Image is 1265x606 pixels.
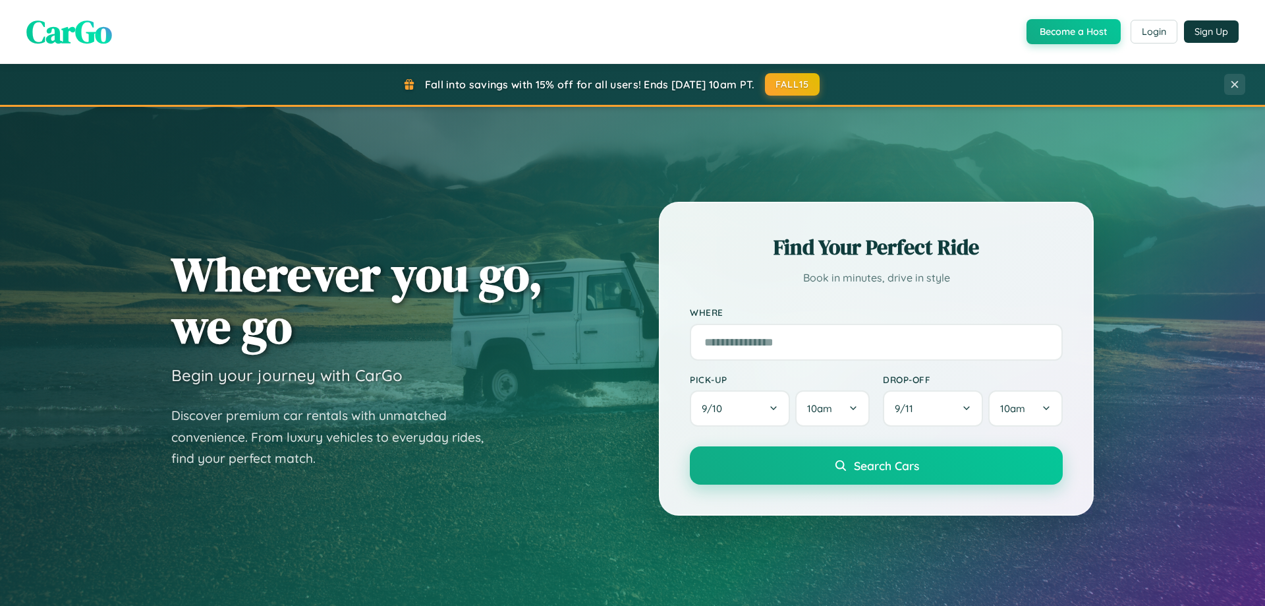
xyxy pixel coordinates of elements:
[690,268,1063,288] p: Book in minutes, drive in style
[171,405,501,470] p: Discover premium car rentals with unmatched convenience. From luxury vehicles to everyday rides, ...
[795,390,870,427] button: 10am
[26,10,112,53] span: CarGo
[690,374,870,385] label: Pick-up
[807,402,832,415] span: 10am
[425,78,755,91] span: Fall into savings with 15% off for all users! Ends [DATE] 10am PT.
[854,458,919,473] span: Search Cars
[1131,20,1177,44] button: Login
[690,233,1063,262] h2: Find Your Perfect Ride
[690,446,1063,485] button: Search Cars
[1000,402,1025,415] span: 10am
[690,307,1063,318] label: Where
[895,402,920,415] span: 9 / 11
[1184,20,1239,43] button: Sign Up
[883,374,1063,385] label: Drop-off
[883,390,983,427] button: 9/11
[171,248,543,352] h1: Wherever you go, we go
[690,390,790,427] button: 9/10
[171,365,403,385] h3: Begin your journey with CarGo
[702,402,729,415] span: 9 / 10
[1026,19,1121,44] button: Become a Host
[988,390,1063,427] button: 10am
[765,73,820,96] button: FALL15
